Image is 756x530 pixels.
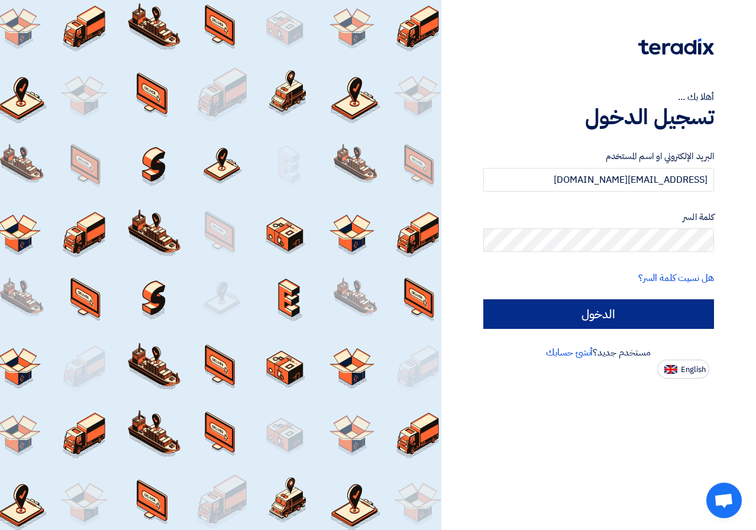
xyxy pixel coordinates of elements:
[657,360,709,379] button: English
[483,104,715,130] h1: تسجيل الدخول
[546,345,593,360] a: أنشئ حسابك
[638,271,714,285] a: هل نسيت كلمة السر؟
[638,38,714,55] img: Teradix logo
[706,483,742,518] div: Open chat
[483,299,715,329] input: الدخول
[664,365,677,374] img: en-US.png
[483,345,715,360] div: مستخدم جديد؟
[483,168,715,192] input: أدخل بريد العمل الإلكتروني او اسم المستخدم الخاص بك ...
[483,90,715,104] div: أهلا بك ...
[483,211,715,224] label: كلمة السر
[681,366,706,374] span: English
[483,150,715,163] label: البريد الإلكتروني او اسم المستخدم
